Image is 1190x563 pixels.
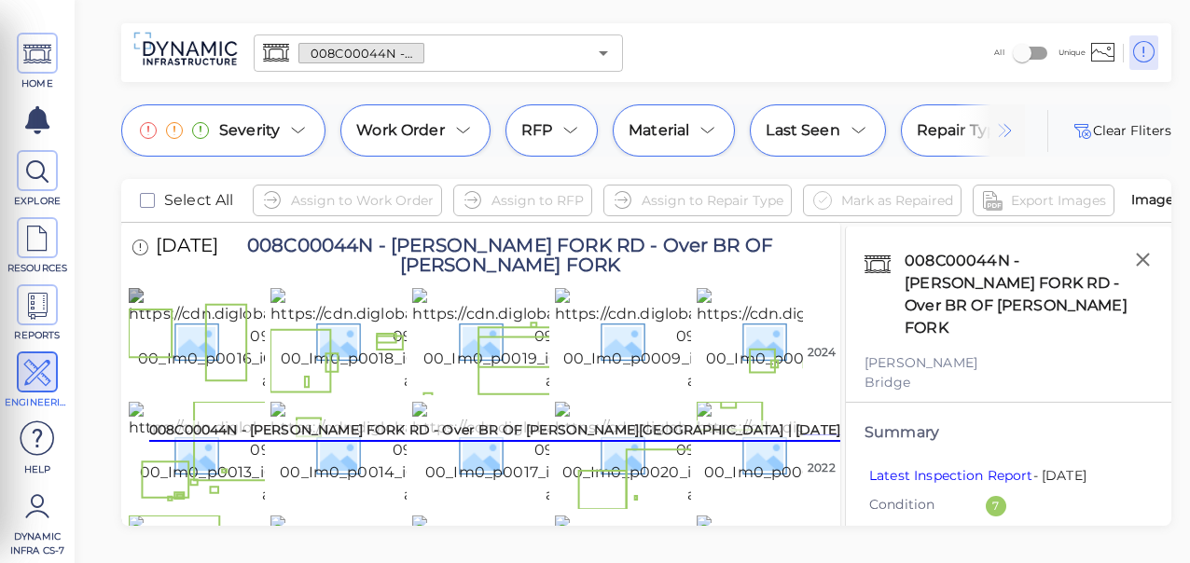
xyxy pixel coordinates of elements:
button: Assign to RFP [453,185,592,216]
div: 2024 [803,344,840,361]
iframe: Chat [1111,479,1176,549]
button: Open [590,40,616,66]
img: https://cdn.diglobal.tech/width210/1480/2024-09-24t00-00-00_Im0_p0019_i0057_image_index_1.png?asg... [412,288,760,392]
a: Latest Inspection Report [869,467,1033,484]
span: REPORTS [5,328,70,342]
button: Assign to Work Order [253,185,442,216]
button: Assign to Repair Type [603,185,792,216]
img: https://cdn.diglobal.tech/width210/1480/2024-09-24t00-00-00_Im0_p0009_i0027_image_index_1.png?asg... [555,288,903,392]
span: [DATE] [156,236,218,275]
span: Images : [1129,191,1189,208]
button: Mark as Repaired [803,185,962,216]
span: Material [629,119,689,142]
span: 008C00044N - [PERSON_NAME] FORK RD - Over BR OF [PERSON_NAME] FORK [299,45,423,62]
span: HOME [5,76,70,90]
img: https://cdn.diglobal.tech/width210/1480/2024-09-24t00-00-00_Im0_p0016_i0048_image_index_1.png?asg... [129,288,477,392]
img: https://cdn.diglobal.tech/width210/1480/2024-09-24t00-00-00_Im0_p0018_i0054_image_index_1.png?asg... [270,288,618,392]
div: 7 [986,496,1006,516]
img: https://cdn.diglobal.tech/width210/1480/2024-09-24t00-00-00_Im0_p0010_i0030_image_index_1.png?asg... [697,288,1045,392]
span: Severity [219,119,280,142]
span: Dynamic Infra CS-7 [5,529,70,557]
span: EXPLORE [5,194,70,208]
span: ENGINEERING [5,395,70,409]
img: small_overflow_gradient_end [956,104,1026,157]
span: Condition [869,495,986,515]
span: Work Order [356,119,445,142]
span: Assign to Work Order [291,189,434,212]
img: https://cdn.diglobal.tech/width210/1480/2024-09-24t00-00-00_Im0_p0020_i0060_image_index_1.png?asg... [555,402,903,506]
span: RFP [521,119,552,142]
div: 008C00044N - [PERSON_NAME] FORK RD - Over BR OF [PERSON_NAME][GEOGRAPHIC_DATA] | [DATE] [149,420,840,442]
span: Last Seen [766,119,839,142]
div: All Unique [994,34,1085,71]
img: https://cdn.diglobal.tech/width210/1480/2024-09-24t00-00-00_Im0_p0003_i0009_image_index_1.png?asg... [697,402,1045,506]
img: https://cdn.diglobal.tech/width210/1480/2024-09-24t00-00-00_Im0_p0013_i0039_image_index_1.png?asg... [129,402,477,506]
img: https://cdn.diglobal.tech/width210/1480/2024-09-24t00-00-00_Im0_p0014_i0042_image_index_1.png?asg... [270,402,618,506]
span: Select All [164,189,234,212]
button: Clear Fliters [1071,119,1171,142]
span: Export Images [1011,189,1106,212]
button: Export Images [973,185,1114,216]
span: - [DATE] [869,467,1086,484]
span: Repair Type [917,119,1007,142]
div: [PERSON_NAME] [865,353,1153,373]
div: Summary [865,421,1153,444]
span: Mark as Repaired [841,189,953,212]
div: 008C00044N - [PERSON_NAME] FORK RD - Over BR OF [PERSON_NAME] FORK [900,245,1153,344]
span: Assign to RFP [491,189,584,212]
img: https://cdn.diglobal.tech/width210/1480/2024-09-24t00-00-00_Im0_p0017_i0051_image_index_1.png?asg... [412,402,760,506]
span: 008C00044N - [PERSON_NAME] FORK RD - Over BR OF [PERSON_NAME] FORK [218,236,793,275]
span: RESOURCES [5,261,70,275]
img: container_overflow_arrow_end [994,119,1017,142]
span: Assign to Repair Type [642,189,783,212]
div: 2022 [803,460,840,476]
div: Bridge [865,373,1153,392]
span: Help [5,462,70,476]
